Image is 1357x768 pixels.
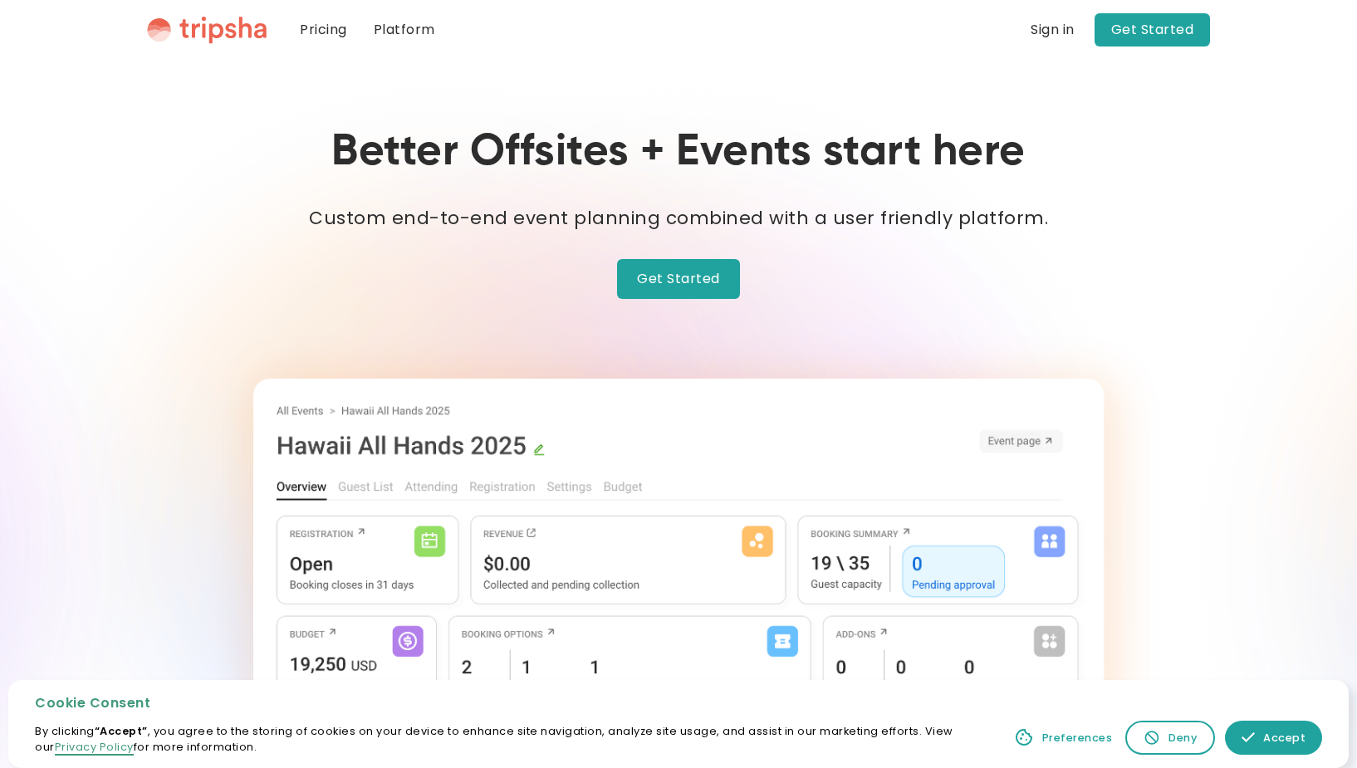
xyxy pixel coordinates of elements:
a: Accept [1225,721,1322,755]
h1: Better Offsites + Events start here [331,126,1026,179]
strong: Custom end-to-end event planning combined with a user friendly platform. [309,205,1048,231]
div: Sign in [1031,23,1075,37]
img: allow icon [1242,731,1255,744]
a: Deny [1125,721,1215,755]
a: Get Started [1095,13,1211,46]
div: Cookie Consent [35,693,984,713]
a: Privacy Policy [55,740,134,756]
a: home [147,16,267,44]
div: Accept [1263,730,1306,746]
img: Tripsha Logo [147,16,267,44]
strong: “Accept” [95,724,148,738]
p: By clicking , you agree to the storing of cookies on your device to enhance site navigation, anal... [35,723,984,755]
a: Preferences [1011,721,1116,755]
a: Get Started [617,259,740,299]
div: Preferences [1042,730,1113,746]
div: Deny [1168,730,1197,746]
a: Sign in [1031,20,1075,40]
